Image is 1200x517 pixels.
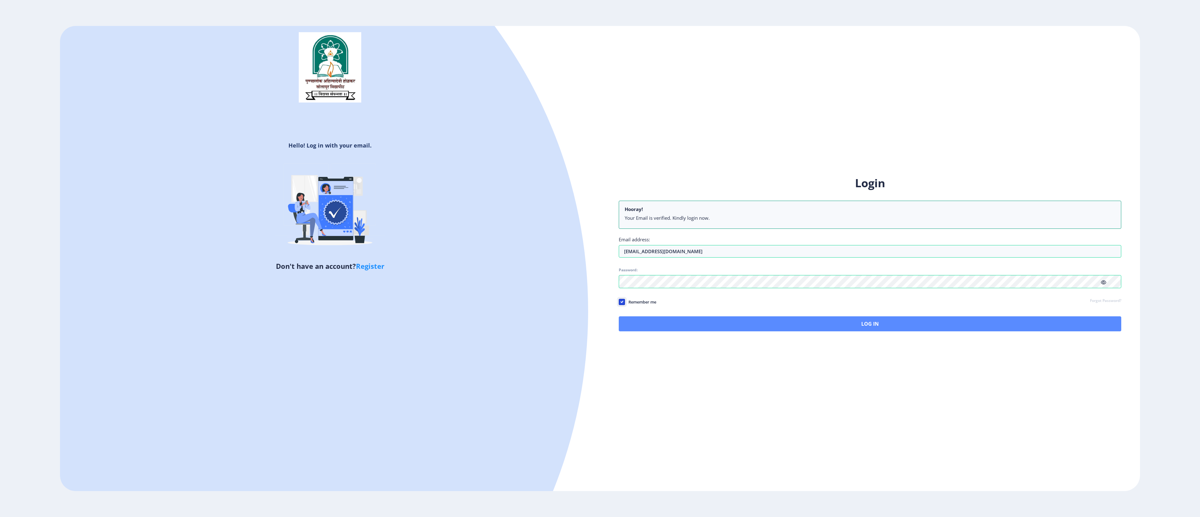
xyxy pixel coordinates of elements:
[625,215,1115,221] li: Your Email is verified. Kindly login now.
[299,32,361,103] img: sulogo.png
[1090,298,1121,304] a: Forgot Password?
[619,245,1121,258] input: Email address
[275,152,385,261] img: Verified-rafiki.svg
[356,261,384,271] a: Register
[619,236,650,243] label: Email address:
[619,316,1121,331] button: Log In
[625,206,643,212] b: Hooray!
[625,298,656,306] span: Remember me
[619,176,1121,191] h1: Login
[65,261,595,271] h5: Don't have an account?
[619,268,637,273] label: Password:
